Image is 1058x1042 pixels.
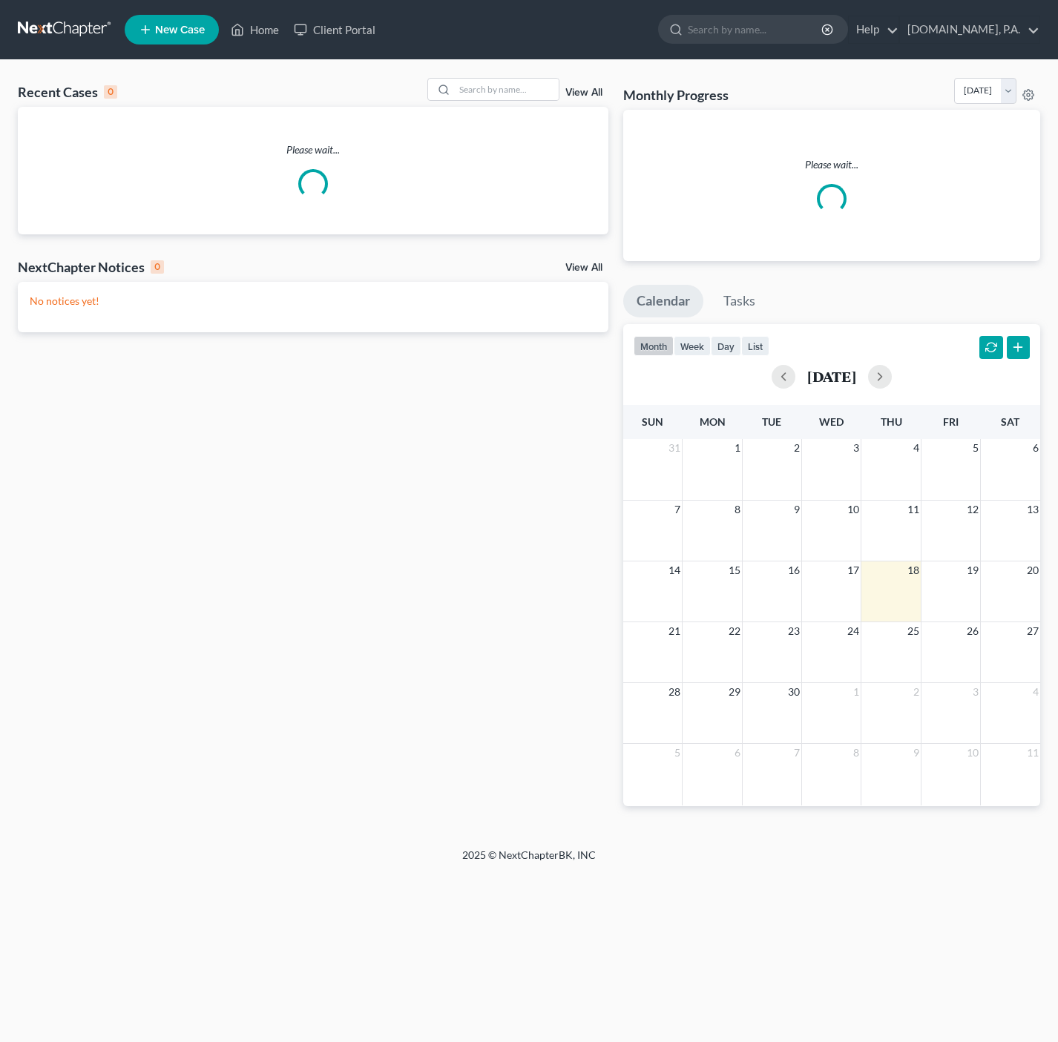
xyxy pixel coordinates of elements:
[635,157,1029,172] p: Please wait...
[971,439,980,457] span: 5
[642,415,663,428] span: Sun
[1001,415,1019,428] span: Sat
[762,415,781,428] span: Tue
[965,501,980,518] span: 12
[906,561,921,579] span: 18
[1025,744,1040,762] span: 11
[565,88,602,98] a: View All
[106,848,952,874] div: 2025 © NextChapterBK, INC
[912,439,921,457] span: 4
[819,415,844,428] span: Wed
[688,16,824,43] input: Search by name...
[455,79,559,100] input: Search by name...
[710,285,769,317] a: Tasks
[151,260,164,274] div: 0
[881,415,902,428] span: Thu
[900,16,1039,43] a: [DOMAIN_NAME], P.A.
[906,622,921,640] span: 25
[711,336,741,356] button: day
[673,744,682,762] span: 5
[852,683,861,701] span: 1
[849,16,898,43] a: Help
[1031,683,1040,701] span: 4
[733,744,742,762] span: 6
[155,24,205,36] span: New Case
[623,86,729,104] h3: Monthly Progress
[965,744,980,762] span: 10
[733,501,742,518] span: 8
[792,439,801,457] span: 2
[786,561,801,579] span: 16
[30,294,597,309] p: No notices yet!
[727,622,742,640] span: 22
[1025,561,1040,579] span: 20
[667,439,682,457] span: 31
[965,561,980,579] span: 19
[1025,501,1040,518] span: 13
[565,263,602,273] a: View All
[700,415,726,428] span: Mon
[852,744,861,762] span: 8
[971,683,980,701] span: 3
[18,258,164,276] div: NextChapter Notices
[846,501,861,518] span: 10
[912,683,921,701] span: 2
[786,622,801,640] span: 23
[1025,622,1040,640] span: 27
[741,336,769,356] button: list
[667,622,682,640] span: 21
[943,415,959,428] span: Fri
[807,369,856,384] h2: [DATE]
[223,16,286,43] a: Home
[852,439,861,457] span: 3
[906,501,921,518] span: 11
[727,683,742,701] span: 29
[667,561,682,579] span: 14
[18,83,117,101] div: Recent Cases
[673,501,682,518] span: 7
[792,501,801,518] span: 9
[1031,439,1040,457] span: 6
[733,439,742,457] span: 1
[667,683,682,701] span: 28
[286,16,383,43] a: Client Portal
[634,336,674,356] button: month
[965,622,980,640] span: 26
[846,561,861,579] span: 17
[623,285,703,317] a: Calendar
[104,85,117,99] div: 0
[792,744,801,762] span: 7
[18,142,608,157] p: Please wait...
[846,622,861,640] span: 24
[912,744,921,762] span: 9
[786,683,801,701] span: 30
[674,336,711,356] button: week
[727,561,742,579] span: 15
